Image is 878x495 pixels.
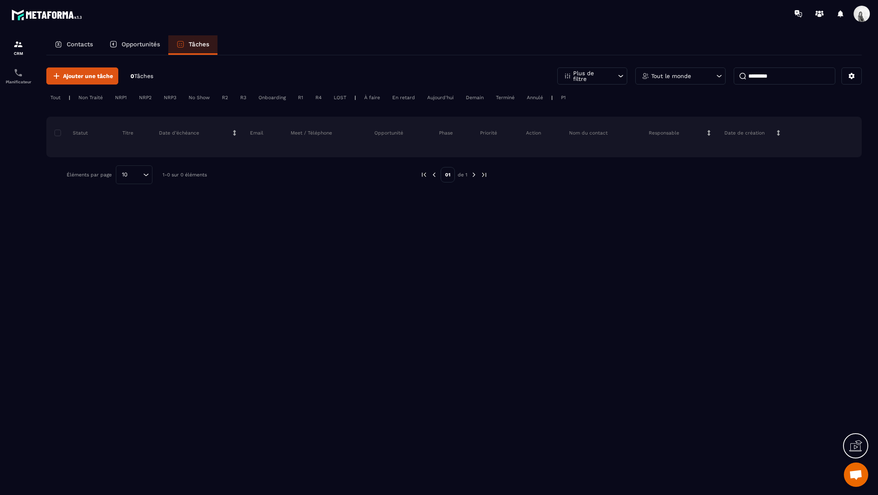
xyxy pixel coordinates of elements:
img: next [470,171,478,178]
p: | [69,95,70,100]
p: Responsable [649,130,679,136]
p: Date d’échéance [159,130,199,136]
p: 01 [441,167,455,182]
p: Tâches [189,41,209,48]
img: formation [13,39,23,49]
button: Ajouter une tâche [46,67,118,85]
div: R2 [218,93,232,102]
a: formationformationCRM [2,33,35,62]
img: next [480,171,488,178]
p: | [551,95,553,100]
div: NRP2 [135,93,156,102]
p: 0 [130,72,153,80]
div: NRP3 [160,93,180,102]
img: prev [420,171,428,178]
div: Onboarding [254,93,290,102]
div: R4 [311,93,326,102]
input: Search for option [130,170,141,179]
p: | [354,95,356,100]
span: Tâches [134,73,153,79]
p: Opportunités [122,41,160,48]
div: À faire [360,93,384,102]
div: Demain [462,93,488,102]
img: logo [11,7,85,22]
p: 1-0 sur 0 éléments [163,172,207,178]
p: Nom du contact [569,130,608,136]
p: Plus de filtre [573,70,609,82]
img: prev [430,171,438,178]
img: scheduler [13,68,23,78]
p: Titre [122,130,133,136]
div: LOST [330,93,350,102]
p: Phase [439,130,453,136]
div: Annulé [523,93,547,102]
a: Contacts [46,35,101,55]
span: Ajouter une tâche [63,72,113,80]
div: No Show [185,93,214,102]
div: R1 [294,93,307,102]
div: Search for option [116,165,152,184]
p: Email [250,130,263,136]
p: Statut [57,130,88,136]
div: NRP1 [111,93,131,102]
div: En retard [388,93,419,102]
p: Éléments par page [67,172,112,178]
span: 10 [119,170,130,179]
div: Non Traité [74,93,107,102]
p: Planificateur [2,80,35,84]
p: Contacts [67,41,93,48]
p: Priorité [480,130,497,136]
p: Date de création [724,130,765,136]
div: Terminé [492,93,519,102]
div: R3 [236,93,250,102]
a: Tâches [168,35,217,55]
div: Aujourd'hui [423,93,458,102]
div: Tout [46,93,65,102]
p: CRM [2,51,35,56]
p: Tout le monde [651,73,691,79]
div: P1 [557,93,570,102]
a: Opportunités [101,35,168,55]
p: Opportunité [374,130,403,136]
p: de 1 [458,172,467,178]
p: Meet / Téléphone [291,130,332,136]
div: Ouvrir le chat [844,462,868,487]
p: Action [526,130,541,136]
a: schedulerschedulerPlanificateur [2,62,35,90]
